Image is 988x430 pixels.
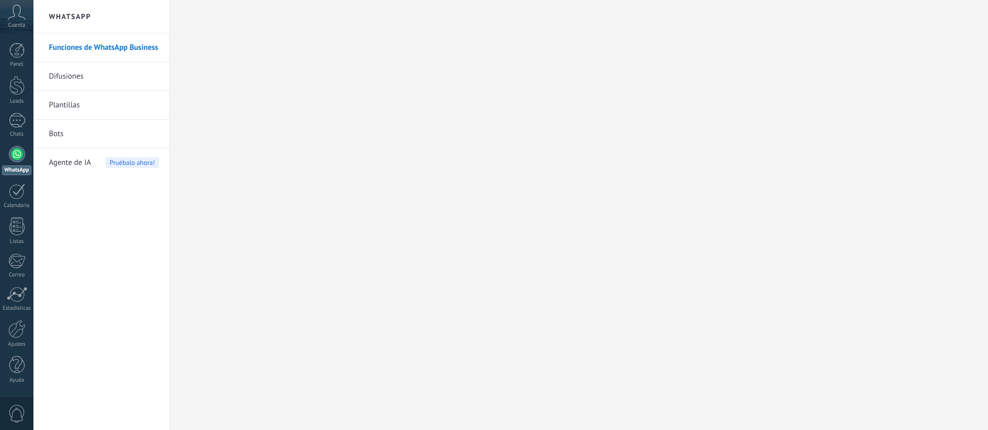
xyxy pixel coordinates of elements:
li: Plantillas [33,91,169,120]
div: Panel [2,61,32,68]
span: Pruébalo ahora! [105,157,159,168]
div: Leads [2,98,32,105]
div: Calendario [2,202,32,209]
a: Bots [49,120,159,148]
div: Estadísticas [2,305,32,312]
a: Agente de IAPruébalo ahora! [49,148,159,177]
li: Bots [33,120,169,148]
li: Agente de IA [33,148,169,177]
div: Correo [2,272,32,278]
div: Ajustes [2,341,32,348]
span: Cuenta [8,22,25,29]
a: Difusiones [49,62,159,91]
div: Ayuda [2,377,32,384]
span: Agente de IA [49,148,91,177]
a: Plantillas [49,91,159,120]
div: Chats [2,131,32,138]
div: Listas [2,238,32,245]
a: Funciones de WhatsApp Business [49,33,159,62]
div: WhatsApp [2,165,31,175]
li: Funciones de WhatsApp Business [33,33,169,62]
li: Difusiones [33,62,169,91]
